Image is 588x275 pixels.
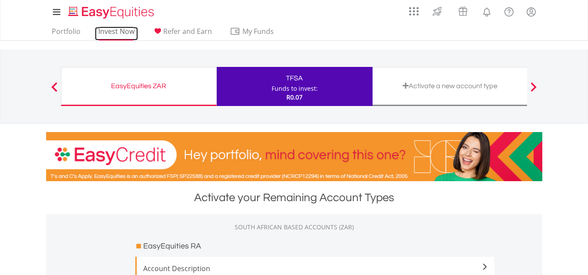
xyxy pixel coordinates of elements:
[403,2,424,16] a: AppsGrid
[143,240,201,252] h3: EasyEquities RA
[430,4,444,18] img: thrive-v2.svg
[67,5,158,20] img: EasyEquities_Logo.png
[450,2,476,18] a: Vouchers
[46,190,542,205] div: Activate your Remaining Account Types
[378,80,523,92] div: Activate a new account type
[65,2,158,20] a: Home page
[67,80,211,92] div: EasyEquities ZAR
[143,263,488,274] span: Account Description
[409,7,419,16] img: grid-menu-icon.svg
[456,4,470,18] img: vouchers-v2.svg
[520,2,542,21] a: My Profile
[46,132,542,181] img: EasyCredit Promotion Banner
[230,26,287,37] span: My Funds
[46,223,542,232] div: SOUTH AFRICAN BASED ACCOUNTS (ZAR)
[95,27,138,40] a: Invest Now
[272,84,318,93] div: Funds to invest:
[48,27,84,40] a: Portfolio
[222,72,367,84] div: TFSA
[286,93,302,101] span: R0.07
[498,2,520,20] a: FAQ's and Support
[163,27,212,36] span: Refer and Earn
[476,2,498,20] a: Notifications
[149,27,215,40] a: Refer and Earn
